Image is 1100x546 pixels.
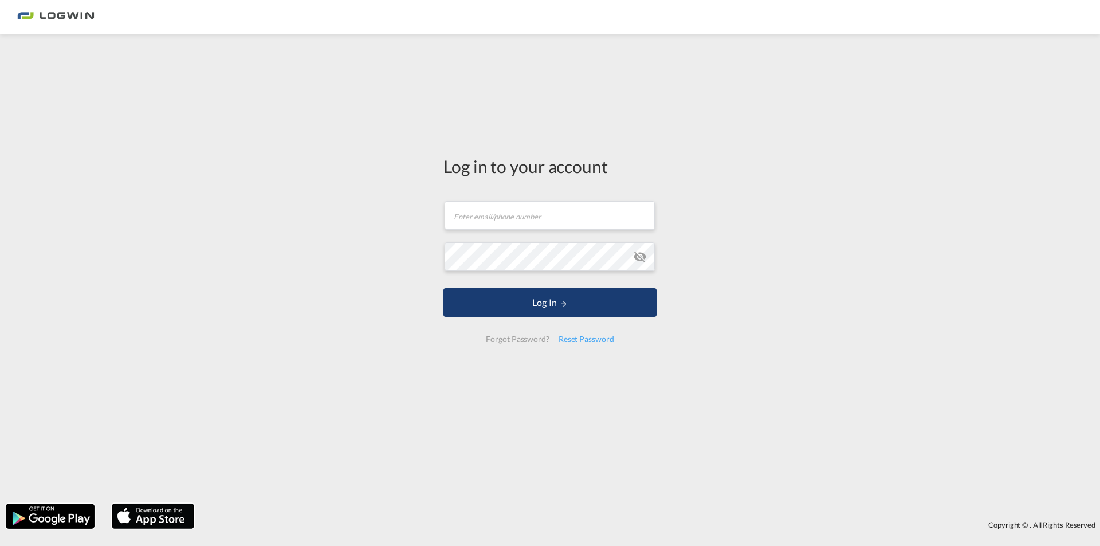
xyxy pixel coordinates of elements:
img: google.png [5,502,96,530]
img: apple.png [111,502,195,530]
img: bc73a0e0d8c111efacd525e4c8ad7d32.png [17,5,95,30]
div: Copyright © . All Rights Reserved [200,515,1100,535]
div: Log in to your account [443,154,657,178]
div: Reset Password [554,329,619,349]
div: Forgot Password? [481,329,553,349]
md-icon: icon-eye-off [633,250,647,264]
button: LOGIN [443,288,657,317]
input: Enter email/phone number [445,201,655,230]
